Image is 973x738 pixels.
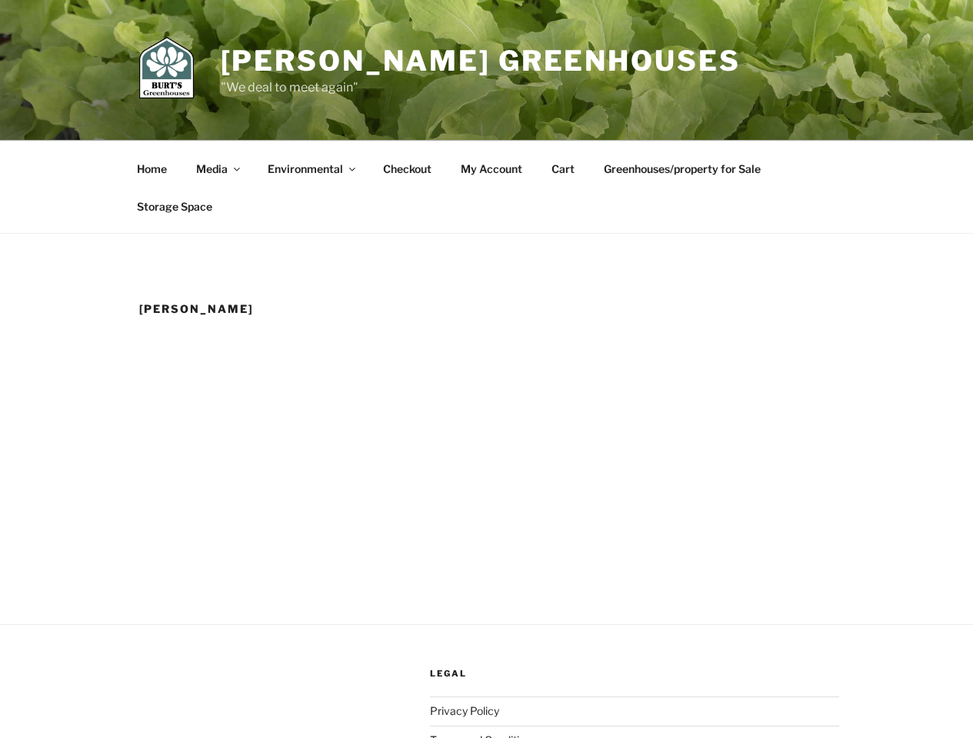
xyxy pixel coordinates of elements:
a: Media [183,150,252,188]
a: My Account [448,150,536,188]
a: Storage Space [124,188,226,225]
a: [PERSON_NAME] Greenhouses [221,44,741,78]
h1: [PERSON_NAME] [139,301,389,317]
h2: Legal [430,668,838,680]
a: Cart [538,150,588,188]
a: Privacy Policy [430,704,499,717]
a: Checkout [370,150,445,188]
p: "We deal to meet again" [221,78,741,97]
nav: Top Menu [124,150,850,225]
a: Environmental [255,150,368,188]
a: Home [124,150,181,188]
img: Burt's Greenhouses [139,37,194,98]
a: Greenhouses/property for Sale [591,150,775,188]
iframe: Tracey Sarah [431,301,834,528]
